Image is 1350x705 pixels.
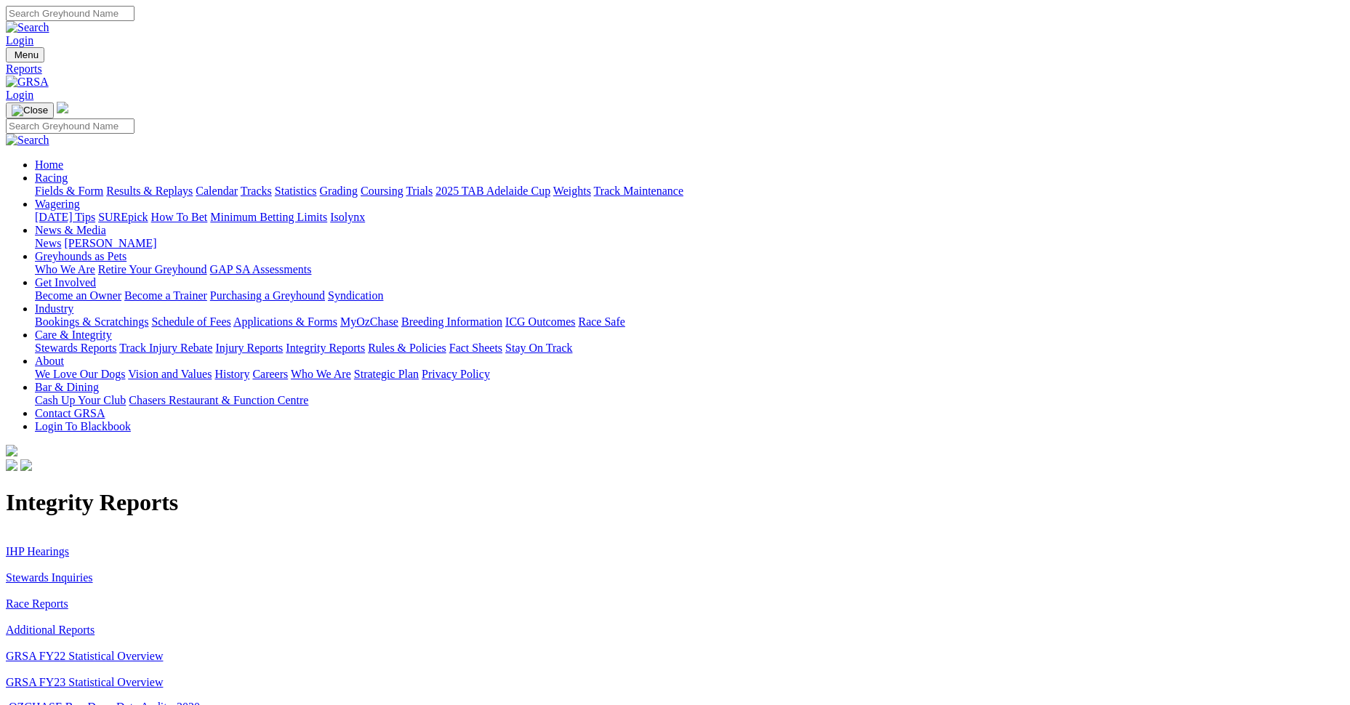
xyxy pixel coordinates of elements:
[241,185,272,197] a: Tracks
[35,368,125,380] a: We Love Our Dogs
[340,315,398,328] a: MyOzChase
[35,289,121,302] a: Become an Owner
[35,250,126,262] a: Greyhounds as Pets
[12,105,48,116] img: Close
[252,368,288,380] a: Careers
[6,63,1344,76] a: Reports
[505,315,575,328] a: ICG Outcomes
[6,6,134,21] input: Search
[35,185,1344,198] div: Racing
[6,624,95,636] a: Additional Reports
[35,302,73,315] a: Industry
[129,394,308,406] a: Chasers Restaurant & Function Centre
[578,315,624,328] a: Race Safe
[6,47,44,63] button: Toggle navigation
[15,49,39,60] span: Menu
[214,368,249,380] a: History
[6,459,17,471] img: facebook.svg
[6,489,1344,516] h1: Integrity Reports
[553,185,591,197] a: Weights
[106,185,193,197] a: Results & Replays
[328,289,383,302] a: Syndication
[35,185,103,197] a: Fields & Form
[35,355,64,367] a: About
[6,597,68,610] a: Race Reports
[20,459,32,471] img: twitter.svg
[35,237,1344,250] div: News & Media
[354,368,419,380] a: Strategic Plan
[6,445,17,456] img: logo-grsa-white.png
[6,650,163,662] a: GRSA FY22 Statistical Overview
[368,342,446,354] a: Rules & Policies
[401,315,502,328] a: Breeding Information
[151,315,230,328] a: Schedule of Fees
[320,185,358,197] a: Grading
[35,158,63,171] a: Home
[119,342,212,354] a: Track Injury Rebate
[286,342,365,354] a: Integrity Reports
[6,34,33,47] a: Login
[210,211,327,223] a: Minimum Betting Limits
[35,198,80,210] a: Wagering
[35,381,99,393] a: Bar & Dining
[435,185,550,197] a: 2025 TAB Adelaide Cup
[35,211,95,223] a: [DATE] Tips
[406,185,433,197] a: Trials
[449,342,502,354] a: Fact Sheets
[151,211,208,223] a: How To Bet
[98,263,207,275] a: Retire Your Greyhound
[35,394,1344,407] div: Bar & Dining
[275,185,317,197] a: Statistics
[6,118,134,134] input: Search
[35,276,96,289] a: Get Involved
[6,21,49,34] img: Search
[594,185,683,197] a: Track Maintenance
[6,676,163,688] a: GRSA FY23 Statistical Overview
[233,315,337,328] a: Applications & Forms
[210,263,312,275] a: GAP SA Assessments
[6,571,93,584] a: Stewards Inquiries
[291,368,351,380] a: Who We Are
[98,211,148,223] a: SUREpick
[35,420,131,432] a: Login To Blackbook
[330,211,365,223] a: Isolynx
[35,172,68,184] a: Racing
[35,315,148,328] a: Bookings & Scratchings
[35,237,61,249] a: News
[35,368,1344,381] div: About
[210,289,325,302] a: Purchasing a Greyhound
[35,211,1344,224] div: Wagering
[35,394,126,406] a: Cash Up Your Club
[6,134,49,147] img: Search
[128,368,212,380] a: Vision and Values
[6,102,54,118] button: Toggle navigation
[64,237,156,249] a: [PERSON_NAME]
[196,185,238,197] a: Calendar
[35,315,1344,329] div: Industry
[505,342,572,354] a: Stay On Track
[124,289,207,302] a: Become a Trainer
[35,342,1344,355] div: Care & Integrity
[422,368,490,380] a: Privacy Policy
[35,407,105,419] a: Contact GRSA
[35,329,112,341] a: Care & Integrity
[6,89,33,101] a: Login
[6,545,69,557] a: IHP Hearings
[215,342,283,354] a: Injury Reports
[361,185,403,197] a: Coursing
[6,76,49,89] img: GRSA
[35,289,1344,302] div: Get Involved
[57,102,68,113] img: logo-grsa-white.png
[35,224,106,236] a: News & Media
[35,342,116,354] a: Stewards Reports
[35,263,95,275] a: Who We Are
[35,263,1344,276] div: Greyhounds as Pets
